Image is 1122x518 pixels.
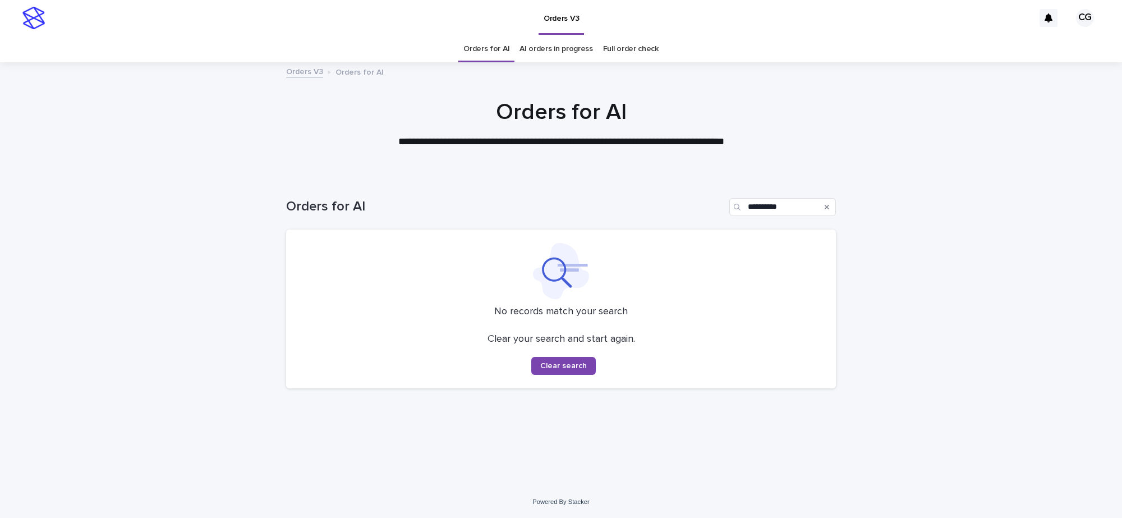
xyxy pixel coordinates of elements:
[286,65,323,77] a: Orders V3
[531,357,596,375] button: Clear search
[335,65,384,77] p: Orders for AI
[1076,9,1094,27] div: CG
[300,306,822,318] p: No records match your search
[488,333,635,346] p: Clear your search and start again.
[532,498,589,505] a: Powered By Stacker
[519,36,593,62] a: AI orders in progress
[286,199,725,215] h1: Orders for AI
[540,362,587,370] span: Clear search
[603,36,659,62] a: Full order check
[22,7,45,29] img: stacker-logo-s-only.png
[286,99,836,126] h1: Orders for AI
[729,198,836,216] input: Search
[463,36,509,62] a: Orders for AI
